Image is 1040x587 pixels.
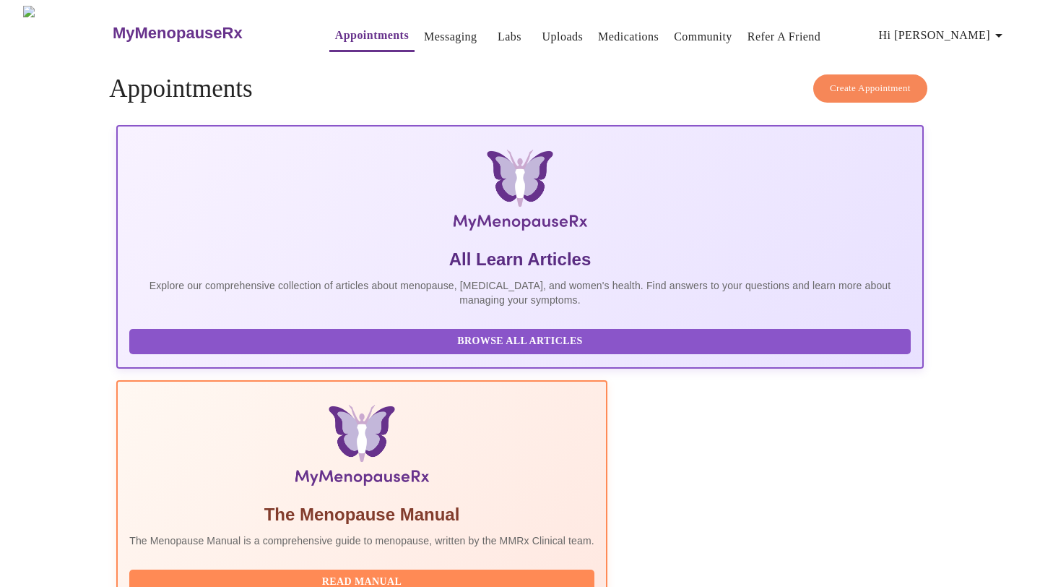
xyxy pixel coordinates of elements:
button: Hi [PERSON_NAME] [873,21,1013,50]
a: Medications [598,27,659,47]
h4: Appointments [109,74,931,103]
a: Uploads [542,27,584,47]
a: Labs [498,27,521,47]
a: Refer a Friend [747,27,821,47]
img: MyMenopauseRx Logo [23,6,110,60]
a: Messaging [424,27,477,47]
button: Create Appointment [813,74,927,103]
p: Explore our comprehensive collection of articles about menopause, [MEDICAL_DATA], and women's hea... [129,278,911,307]
button: Community [668,22,738,51]
button: Medications [592,22,664,51]
a: Read Manual [129,575,598,587]
button: Refer a Friend [742,22,827,51]
a: MyMenopauseRx [110,8,300,59]
span: Hi [PERSON_NAME] [879,25,1007,46]
h5: All Learn Articles [129,248,911,271]
img: MyMenopauseRx Logo [251,150,789,236]
button: Appointments [329,21,415,52]
h5: The Menopause Manual [129,503,594,526]
button: Browse All Articles [129,329,911,354]
button: Messaging [418,22,482,51]
a: Appointments [335,25,409,46]
button: Uploads [537,22,589,51]
img: Menopause Manual [203,405,520,492]
p: The Menopause Manual is a comprehensive guide to menopause, written by the MMRx Clinical team. [129,534,594,548]
h3: MyMenopauseRx [113,24,243,43]
span: Create Appointment [830,80,911,97]
button: Labs [487,22,533,51]
a: Community [674,27,732,47]
a: Browse All Articles [129,334,914,346]
span: Browse All Articles [144,333,896,351]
